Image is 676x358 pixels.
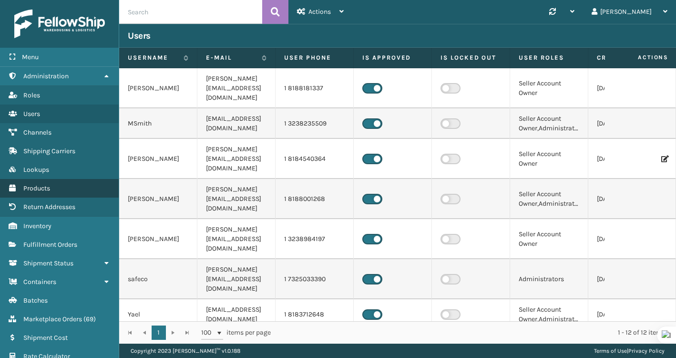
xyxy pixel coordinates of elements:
[588,219,666,259] td: [DATE] 03:04:08 pm
[23,278,56,286] span: Containers
[197,179,276,219] td: [PERSON_NAME][EMAIL_ADDRESS][DOMAIN_NAME]
[519,53,579,62] label: User Roles
[119,68,197,108] td: [PERSON_NAME]
[276,68,354,108] td: 1 8188181337
[197,139,276,179] td: [PERSON_NAME][EMAIL_ADDRESS][DOMAIN_NAME]
[608,50,674,65] span: Actions
[510,219,588,259] td: Seller Account Owner
[276,259,354,299] td: 1 7325033390
[588,299,666,330] td: [DATE] 01:40:45 pm
[23,241,77,249] span: Fulfillment Orders
[119,139,197,179] td: [PERSON_NAME]
[510,259,588,299] td: Administrators
[14,10,105,38] img: logo
[284,53,345,62] label: User phone
[23,110,40,118] span: Users
[206,53,257,62] label: E-mail
[588,68,666,108] td: [DATE] 06:55:07 am
[197,219,276,259] td: [PERSON_NAME][EMAIL_ADDRESS][DOMAIN_NAME]
[510,299,588,330] td: Seller Account Owner,Administrators
[119,299,197,330] td: Yael
[23,147,75,155] span: Shipping Carriers
[119,108,197,139] td: MSmith
[23,222,51,230] span: Inventory
[197,68,276,108] td: [PERSON_NAME][EMAIL_ADDRESS][DOMAIN_NAME]
[23,184,50,192] span: Products
[23,296,48,305] span: Batches
[510,108,588,139] td: Seller Account Owner,Administrators
[510,139,588,179] td: Seller Account Owner
[23,334,68,342] span: Shipment Cost
[23,315,82,323] span: Marketplace Orders
[308,8,331,16] span: Actions
[276,108,354,139] td: 1 3238235509
[588,139,666,179] td: [DATE] 12:09:24 pm
[23,128,51,137] span: Channels
[197,259,276,299] td: [PERSON_NAME][EMAIL_ADDRESS][DOMAIN_NAME]
[119,179,197,219] td: [PERSON_NAME]
[628,347,665,354] a: Privacy Policy
[23,72,69,80] span: Administration
[588,259,666,299] td: [DATE] 08:52:48 am
[276,299,354,330] td: 1 8183712648
[588,179,666,219] td: [DATE] 01:39:32 pm
[362,53,423,62] label: Is Approved
[510,68,588,108] td: Seller Account Owner
[119,219,197,259] td: [PERSON_NAME]
[440,53,501,62] label: Is Locked Out
[594,347,627,354] a: Terms of Use
[131,344,240,358] p: Copyright 2023 [PERSON_NAME]™ v 1.0.188
[22,53,39,61] span: Menu
[197,299,276,330] td: [EMAIL_ADDRESS][DOMAIN_NAME]
[128,30,151,42] h3: Users
[510,179,588,219] td: Seller Account Owner,Administrators
[23,166,49,174] span: Lookups
[23,91,40,99] span: Roles
[128,53,179,62] label: Username
[276,179,354,219] td: 1 8188001268
[23,203,75,211] span: Return Addresses
[276,219,354,259] td: 1 3238984197
[119,259,197,299] td: safeco
[284,328,666,337] div: 1 - 12 of 12 items
[152,326,166,340] a: 1
[83,315,96,323] span: ( 69 )
[197,108,276,139] td: [EMAIL_ADDRESS][DOMAIN_NAME]
[661,156,667,162] i: Edit
[201,328,215,337] span: 100
[201,326,271,340] span: items per page
[23,259,73,267] span: Shipment Status
[276,139,354,179] td: 1 8184540364
[588,108,666,139] td: [DATE] 09:00:09 pm
[597,53,648,62] label: Created
[594,344,665,358] div: |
